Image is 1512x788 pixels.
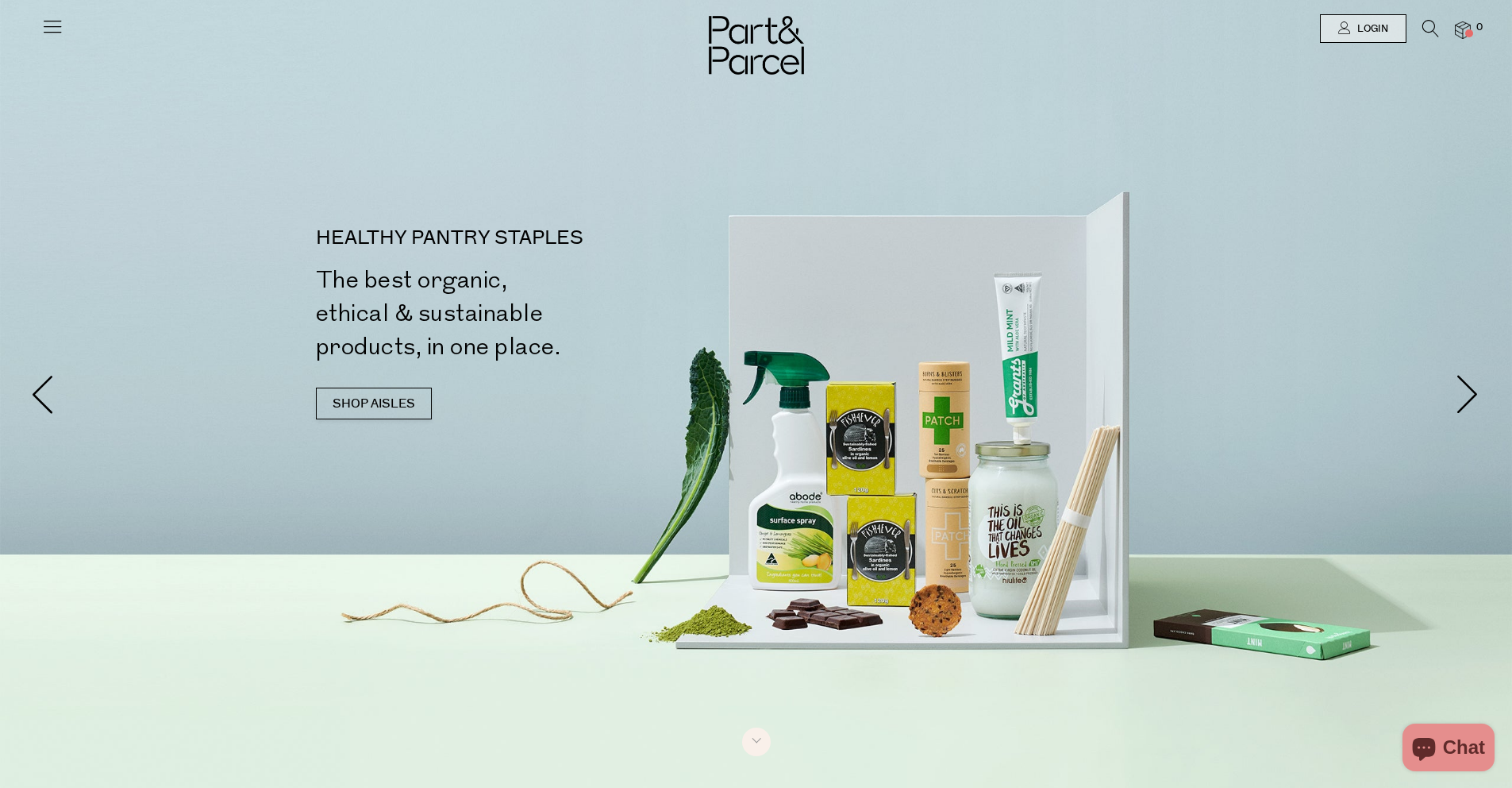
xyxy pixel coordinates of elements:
span: 0 [1472,21,1487,35]
p: HEALTHY PANTRY STAPLES [316,229,763,248]
inbox-online-store-chat: Shopify online store chat [1398,724,1499,775]
h2: The best organic, ethical & sustainable products, in one place. [316,264,763,364]
a: Login [1320,14,1406,43]
span: Login [1353,22,1388,36]
a: 0 [1455,21,1471,38]
img: Part&Parcel [709,16,804,75]
a: SHOP AISLES [316,388,432,419]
